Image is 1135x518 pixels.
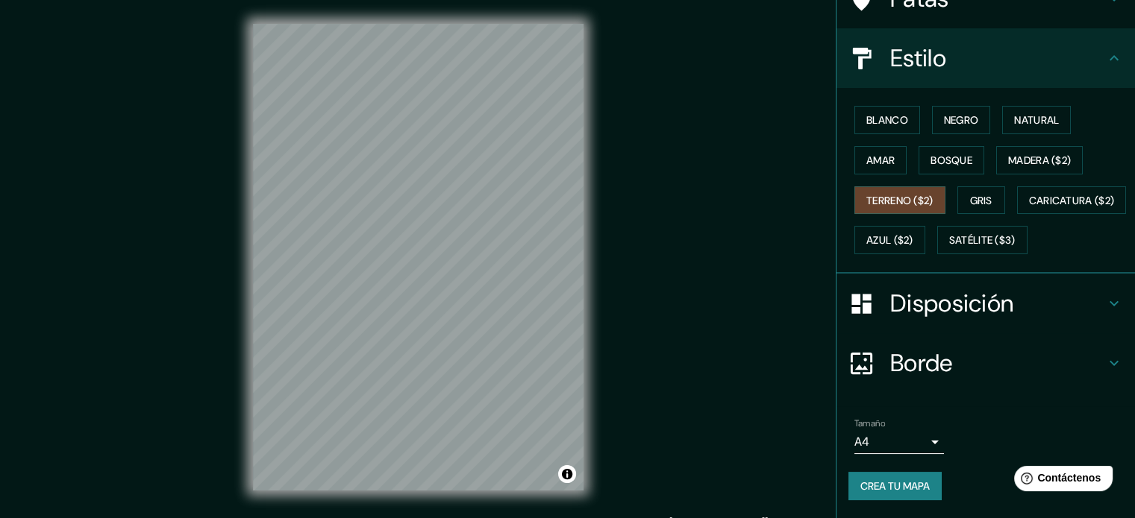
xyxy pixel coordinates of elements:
button: Negro [932,106,991,134]
button: Caricatura ($2) [1017,186,1127,215]
button: Azul ($2) [854,226,925,254]
font: Satélite ($3) [949,234,1016,247]
button: Blanco [854,106,920,134]
font: Caricatura ($2) [1029,194,1115,207]
font: Gris [970,194,992,207]
font: Natural [1014,113,1059,127]
button: Amar [854,146,907,174]
iframe: Lanzador de widgets de ayuda [1002,460,1119,502]
font: Azul ($2) [866,234,913,247]
canvas: Mapa [253,24,584,490]
font: Crea tu mapa [860,479,930,493]
font: A4 [854,434,869,449]
font: Blanco [866,113,908,127]
button: Natural [1002,106,1071,134]
div: A4 [854,430,944,454]
font: Negro [944,113,979,127]
button: Gris [957,186,1005,215]
button: Activar o desactivar atribución [558,465,576,483]
font: Estilo [890,42,946,74]
font: Amar [866,154,895,167]
font: Terreno ($2) [866,194,934,207]
font: Bosque [931,154,972,167]
div: Disposición [837,274,1135,333]
button: Crea tu mapa [848,472,942,500]
font: Madera ($2) [1008,154,1071,167]
font: Disposición [890,288,1013,319]
button: Madera ($2) [996,146,1083,174]
button: Satélite ($3) [937,226,1028,254]
button: Bosque [919,146,984,174]
font: Borde [890,347,953,379]
font: Tamaño [854,417,885,429]
div: Borde [837,333,1135,393]
button: Terreno ($2) [854,186,945,215]
div: Estilo [837,28,1135,88]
